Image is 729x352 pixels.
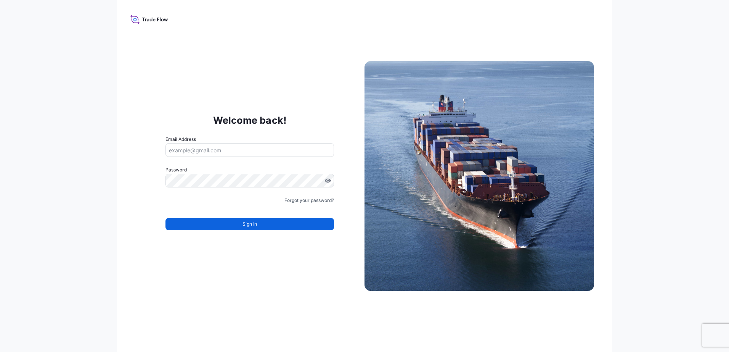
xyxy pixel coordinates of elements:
[165,143,334,157] input: example@gmail.com
[165,166,334,174] label: Password
[242,220,257,228] span: Sign In
[165,136,196,143] label: Email Address
[165,218,334,230] button: Sign In
[284,197,334,204] a: Forgot your password?
[325,178,331,184] button: Show password
[364,61,594,291] img: Ship illustration
[213,114,287,126] p: Welcome back!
